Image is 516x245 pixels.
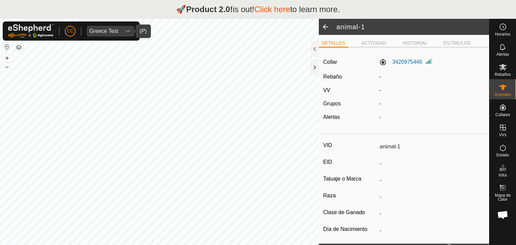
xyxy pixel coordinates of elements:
[493,205,513,225] div: Chat abierto
[3,63,11,71] button: –
[3,54,11,62] button: +
[441,40,473,47] li: ESTÍMULOS
[400,40,430,47] li: HISTORIAL
[121,26,134,37] div: dropdown trigger
[87,26,121,37] span: Greece Test
[186,5,233,14] strong: Product 2.0!
[497,52,509,56] span: Alertas
[379,87,381,93] app-display-virtual-paddock-transition: -
[319,40,348,48] li: DETALLES
[15,43,23,51] button: Capas del Mapa
[323,225,377,234] label: Día de Nacimiento
[3,43,11,51] button: Restablecer Mapa
[323,58,337,66] label: Collar
[323,141,377,150] label: VID
[379,74,381,80] span: -
[376,113,488,121] div: -
[323,208,377,217] label: Clase de Ganado
[323,175,377,183] label: Tatuaje o Marca
[323,114,340,120] label: Alertas
[323,158,377,166] label: EID
[254,5,290,14] a: Click here
[359,40,389,47] li: ACTIVIDAD
[323,101,341,106] label: Grupos
[336,23,489,31] h2: animal-1
[323,74,342,80] label: Rebaño
[494,72,511,77] span: Rebaños
[499,133,506,137] span: VVs
[495,32,510,36] span: Horarios
[8,24,54,38] img: Logo Gallagher
[67,28,74,35] span: CC
[176,3,340,15] p: 🚀 is out! to learn more.
[376,100,488,108] div: -
[379,58,422,66] label: 3420975446
[491,193,514,201] span: Mapa de Calor
[323,191,377,200] label: Raza
[425,57,433,65] img: Intensidad de Señal
[89,29,118,34] div: Greece Test
[323,87,330,93] label: VV
[495,113,510,117] span: Collares
[497,153,509,157] span: Estado
[499,173,507,177] span: Infra
[494,93,511,97] span: Animales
